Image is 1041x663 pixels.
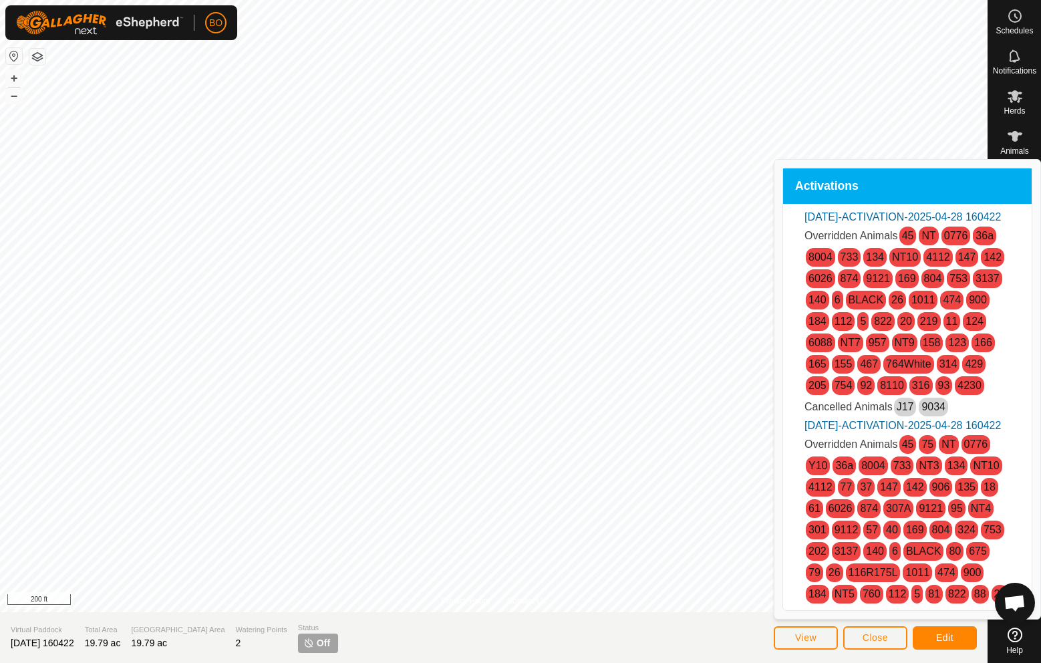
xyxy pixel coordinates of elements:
[16,11,183,35] img: Gallagher Logo
[969,545,987,557] a: 675
[317,636,330,650] span: Off
[841,337,861,348] a: NT7
[11,624,74,636] span: Virtual Paddock
[303,638,314,648] img: turn-off
[835,380,853,391] a: 754
[892,251,918,263] a: NT10
[1006,646,1023,654] span: Help
[932,524,950,535] a: 804
[829,567,841,578] a: 26
[860,503,878,514] a: 874
[905,567,929,578] a: 1011
[6,48,22,64] button: Reset Map
[861,460,885,471] a: 8004
[835,315,853,327] a: 112
[829,503,853,514] a: 6026
[902,438,914,450] a: 45
[6,70,22,86] button: +
[860,380,872,391] a: 92
[993,67,1036,75] span: Notifications
[11,638,74,648] span: [DATE] 160422
[921,230,935,241] a: NT
[841,251,859,263] a: 733
[897,401,914,412] a: J17
[131,638,167,648] span: 19.79 ac
[984,524,1002,535] a: 753
[804,438,898,450] span: Overridden Animals
[795,632,816,643] span: View
[957,481,976,493] a: 135
[866,545,884,557] a: 140
[913,626,977,650] button: Edit
[209,16,222,30] span: BO
[507,595,547,607] a: Contact Us
[808,315,827,327] a: 184
[923,337,941,348] a: 158
[804,230,898,241] span: Overridden Animals
[804,420,1001,431] a: [DATE]-ACTIVATION-2025-04-28 160422
[939,358,957,370] a: 314
[843,626,907,650] button: Close
[804,211,1001,223] a: [DATE]-ACTIVATION-2025-04-28 160422
[906,524,924,535] a: 169
[774,626,838,650] button: View
[976,230,994,241] a: 36a
[808,503,821,514] a: 61
[131,624,225,636] span: [GEOGRAPHIC_DATA] Area
[893,460,911,471] a: 733
[947,460,965,471] a: 134
[863,632,888,643] span: Close
[949,545,961,557] a: 80
[441,595,491,607] a: Privacy Policy
[902,230,914,241] a: 45
[886,524,898,535] a: 40
[948,588,966,600] a: 822
[984,251,1002,263] a: 142
[926,251,950,263] a: 4112
[949,273,968,284] a: 753
[971,503,991,514] a: NT4
[835,358,853,370] a: 155
[804,401,893,412] span: Cancelled Animals
[921,401,945,412] a: 9034
[808,251,833,263] a: 8004
[906,545,941,557] a: BLACK
[900,315,912,327] a: 20
[921,438,933,450] a: 75
[941,438,955,450] a: NT
[808,460,827,471] a: Y10
[898,273,916,284] a: 169
[946,315,958,327] a: 11
[808,294,827,305] a: 140
[29,49,45,65] button: Map Layers
[965,358,983,370] a: 429
[808,588,827,600] a: 184
[841,481,853,493] a: 77
[911,294,935,305] a: 1011
[866,251,884,263] a: 134
[948,337,966,348] a: 123
[85,624,121,636] span: Total Area
[958,251,976,263] a: 147
[994,588,1006,600] a: 20
[914,588,920,600] a: 5
[976,273,1000,284] a: 3137
[963,567,982,578] a: 900
[6,88,22,104] button: –
[808,567,821,578] a: 79
[880,481,898,493] a: 147
[860,481,872,493] a: 37
[1000,147,1029,155] span: Animals
[892,545,898,557] a: 6
[957,524,976,535] a: 324
[835,588,855,600] a: NT5
[841,273,859,284] a: 874
[969,294,987,305] a: 900
[808,524,827,535] a: 301
[988,622,1041,660] a: Help
[937,567,955,578] a: 474
[906,481,924,493] a: 142
[919,503,943,514] a: 9121
[808,481,833,493] a: 4112
[919,460,939,471] a: NT3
